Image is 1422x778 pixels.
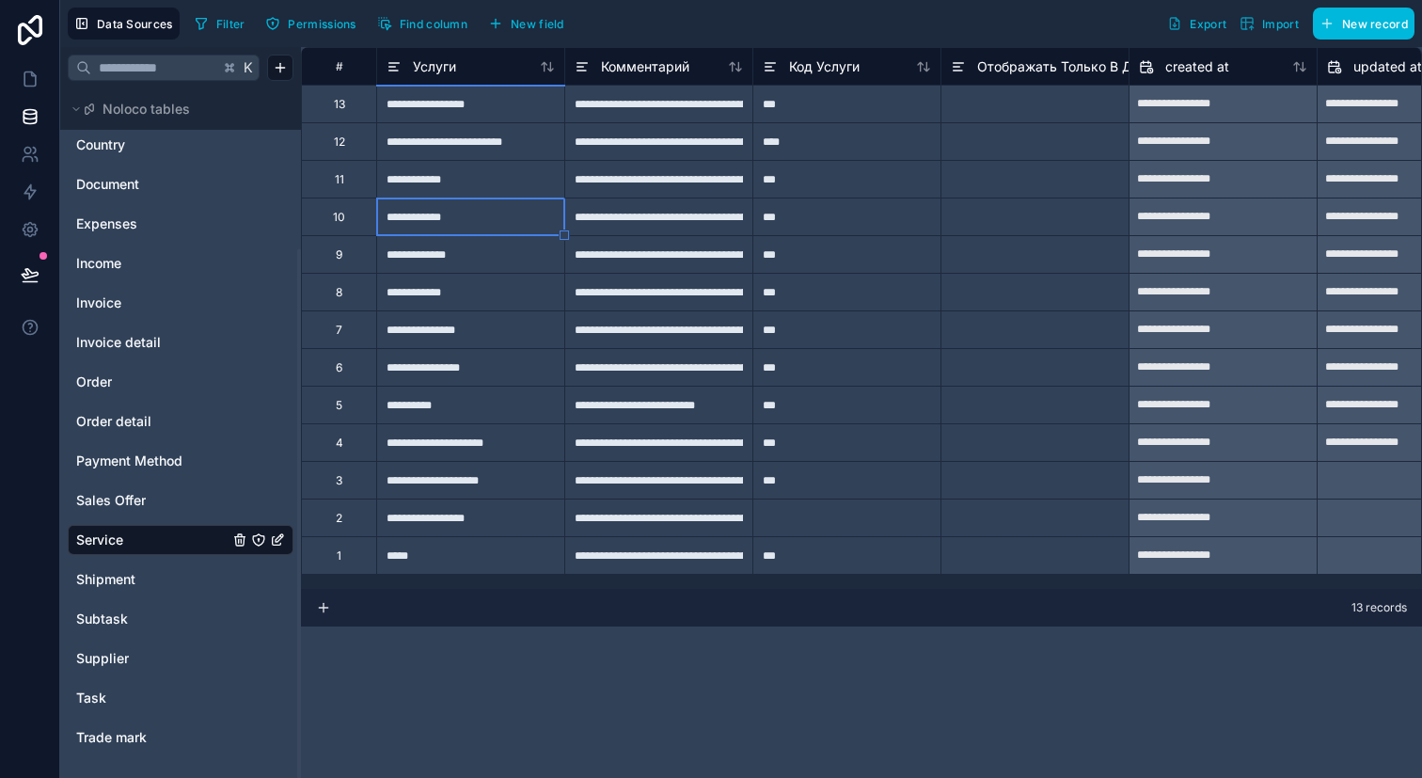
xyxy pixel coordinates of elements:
div: Subtask [68,604,293,634]
span: 13 records [1351,600,1407,615]
span: Trade mark [76,728,147,747]
span: Income [76,254,121,273]
span: Отображать Только В Детализация Заказа [977,57,1255,76]
a: Income [76,254,229,273]
div: 5 [336,398,342,413]
div: 8 [336,285,342,300]
div: # [316,59,362,73]
a: Invoice detail [76,333,229,352]
div: 3 [336,473,342,488]
a: Subtask [76,610,229,628]
button: Find column [371,9,474,38]
span: Услуги [413,57,456,76]
a: Invoice [76,294,229,312]
div: Invoice detail [68,327,293,357]
button: Data Sources [68,8,180,40]
div: 7 [336,323,342,338]
span: Invoice [76,294,121,312]
span: Data Sources [97,17,173,31]
span: Import [1262,17,1299,31]
div: Shipment [68,564,293,595]
a: Trade mark [76,728,229,747]
a: Supplier [76,649,229,668]
span: Noloco tables [103,100,190,119]
span: Document [76,175,139,194]
div: Order detail [68,406,293,437]
a: Task [76,689,229,707]
div: 9 [336,247,342,262]
div: Trade mark [68,722,293,753]
span: Subtask [76,610,128,628]
a: Payment Method [76,452,229,470]
div: 6 [336,360,342,375]
div: Order [68,367,293,397]
span: Order [76,373,112,391]
div: 13 [334,97,345,112]
span: Invoice detail [76,333,161,352]
span: Service [76,531,123,549]
div: 4 [336,436,343,451]
span: New record [1342,17,1408,31]
span: Task [76,689,106,707]
span: K [242,61,255,74]
div: 12 [334,135,345,150]
span: Country [76,135,125,154]
div: 1 [337,548,341,564]
span: Payment Method [76,452,182,470]
span: Комментарий [601,57,689,76]
div: Document [68,169,293,199]
span: Код Услуги [789,57,860,76]
button: Filter [187,9,252,38]
button: Noloco tables [68,96,282,122]
a: Order detail [76,412,229,431]
div: Service [68,525,293,555]
span: Shipment [76,570,135,589]
a: Sales Offer [76,491,229,510]
button: Import [1233,8,1305,40]
span: created at [1165,57,1229,76]
div: 2 [336,511,342,526]
span: Find column [400,17,467,31]
div: 10 [333,210,345,225]
button: Permissions [259,9,362,38]
span: Supplier [76,649,129,668]
span: Expenses [76,214,137,233]
div: Supplier [68,643,293,674]
span: Order detail [76,412,151,431]
span: Sales Offer [76,491,146,510]
div: Task [68,683,293,713]
div: Expenses [68,209,293,239]
span: Export [1190,17,1226,31]
a: New record [1305,8,1414,40]
div: Invoice [68,288,293,318]
div: Country [68,130,293,160]
div: Sales Offer [68,485,293,516]
span: Permissions [288,17,355,31]
a: Shipment [76,570,229,589]
span: New field [511,17,564,31]
div: Income [68,248,293,278]
a: Service [76,531,229,549]
a: Expenses [76,214,229,233]
button: New field [482,9,571,38]
button: Export [1161,8,1233,40]
a: Document [76,175,229,194]
span: Filter [216,17,245,31]
a: Order [76,373,229,391]
span: updated at [1353,57,1422,76]
div: Payment Method [68,446,293,476]
a: Country [76,135,229,154]
button: New record [1313,8,1414,40]
a: Permissions [259,9,370,38]
div: 11 [335,172,344,187]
